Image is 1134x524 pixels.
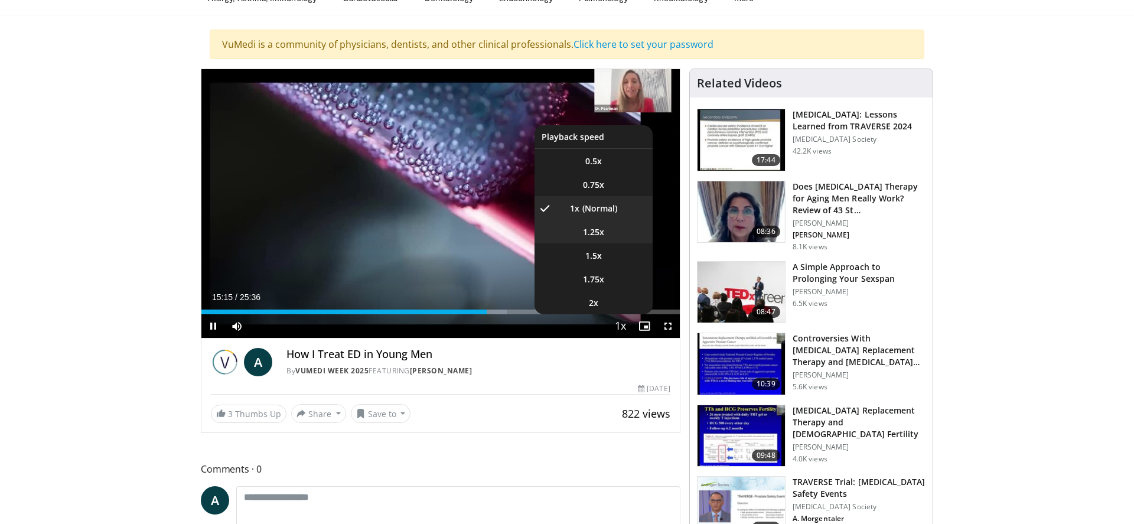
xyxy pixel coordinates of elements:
p: [PERSON_NAME] [793,370,926,380]
span: 0.5x [585,155,602,167]
p: [MEDICAL_DATA] Society [793,135,926,144]
div: [DATE] [638,383,670,394]
p: 4.0K views [793,454,827,464]
video-js: Video Player [201,69,680,339]
p: [PERSON_NAME] [793,287,926,297]
span: Comments 0 [201,461,680,477]
img: Vumedi Week 2025 [211,348,239,376]
a: 3 Thumbs Up [211,405,286,423]
h3: A Simple Approach to Prolonging Your Sexspan [793,261,926,285]
span: 1.25x [583,226,604,238]
a: 10:39 Controversies With [MEDICAL_DATA] Replacement Therapy and [MEDICAL_DATA] Can… [PERSON_NAME]... [697,333,926,395]
button: Share [291,404,346,423]
span: 1x [570,203,579,214]
img: 4d4bce34-7cbb-4531-8d0c-5308a71d9d6c.150x105_q85_crop-smart_upscale.jpg [698,181,785,243]
span: 2x [589,297,598,309]
a: Click here to set your password [573,38,713,51]
a: 08:47 A Simple Approach to Prolonging Your Sexspan [PERSON_NAME] 6.5K views [697,261,926,324]
p: 8.1K views [793,242,827,252]
a: [PERSON_NAME] [410,366,472,376]
span: 1.5x [585,250,602,262]
span: / [235,292,237,302]
button: Enable picture-in-picture mode [633,314,656,338]
button: Save to [351,404,411,423]
div: Progress Bar [201,310,680,314]
a: A [201,486,229,515]
span: 17:44 [752,154,780,166]
div: By FEATURING [286,366,670,376]
a: 08:36 Does [MEDICAL_DATA] Therapy for Aging Men Really Work? Review of 43 St… [PERSON_NAME] [PERS... [697,181,926,252]
span: 15:15 [212,292,233,302]
p: [PERSON_NAME] [793,230,926,240]
img: 418933e4-fe1c-4c2e-be56-3ce3ec8efa3b.150x105_q85_crop-smart_upscale.jpg [698,333,785,395]
p: [PERSON_NAME] [793,442,926,452]
span: 08:36 [752,226,780,237]
img: 58e29ddd-d015-4cd9-bf96-f28e303b730c.150x105_q85_crop-smart_upscale.jpg [698,405,785,467]
p: 6.5K views [793,299,827,308]
a: 17:44 [MEDICAL_DATA]: Lessons Learned from TRAVERSE 2024 [MEDICAL_DATA] Society 42.2K views [697,109,926,171]
p: A. Morgentaler [793,514,926,523]
h3: TRAVERSE Trial: [MEDICAL_DATA] Safety Events [793,476,926,500]
p: [MEDICAL_DATA] Society [793,502,926,512]
span: 25:36 [240,292,260,302]
span: 0.75x [583,179,604,191]
p: [PERSON_NAME] [793,219,926,228]
span: 08:47 [752,306,780,318]
a: 09:48 [MEDICAL_DATA] Replacement Therapy and [DEMOGRAPHIC_DATA] Fertility [PERSON_NAME] 4.0K views [697,405,926,467]
button: Playback Rate [609,314,633,338]
h4: How I Treat ED in Young Men [286,348,670,361]
h3: Does [MEDICAL_DATA] Therapy for Aging Men Really Work? Review of 43 St… [793,181,926,216]
span: 09:48 [752,450,780,461]
img: c4bd4661-e278-4c34-863c-57c104f39734.150x105_q85_crop-smart_upscale.jpg [698,262,785,323]
span: 822 views [622,406,670,421]
button: Pause [201,314,225,338]
span: 1.75x [583,274,604,285]
h3: Controversies With [MEDICAL_DATA] Replacement Therapy and [MEDICAL_DATA] Can… [793,333,926,368]
p: 5.6K views [793,382,827,392]
h3: [MEDICAL_DATA] Replacement Therapy and [DEMOGRAPHIC_DATA] Fertility [793,405,926,440]
p: 42.2K views [793,147,832,156]
span: 3 [228,408,233,419]
img: 1317c62a-2f0d-4360-bee0-b1bff80fed3c.150x105_q85_crop-smart_upscale.jpg [698,109,785,171]
h3: [MEDICAL_DATA]: Lessons Learned from TRAVERSE 2024 [793,109,926,132]
a: A [244,348,272,376]
button: Fullscreen [656,314,680,338]
div: VuMedi is a community of physicians, dentists, and other clinical professionals. [210,30,924,59]
button: Mute [225,314,249,338]
h4: Related Videos [697,76,782,90]
span: 10:39 [752,378,780,390]
a: Vumedi Week 2025 [295,366,369,376]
